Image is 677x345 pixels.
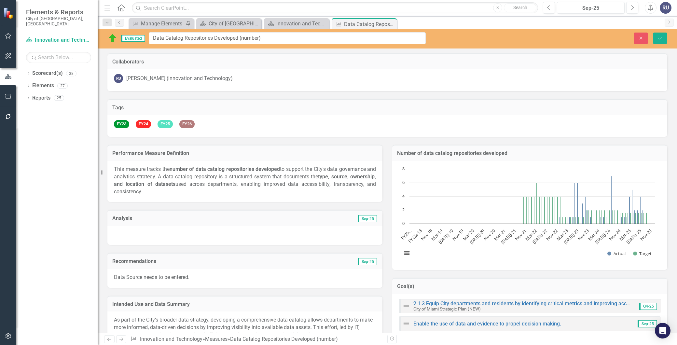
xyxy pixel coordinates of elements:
[149,32,426,44] input: This field is required
[660,2,671,14] button: RU
[413,306,481,311] small: City of Miami Strategic Plan (NEW)
[594,228,611,245] text: [DATE]-24
[625,228,642,245] text: [DATE]-25
[179,120,195,128] span: FY26
[581,217,582,224] path: Aug-23, 1. Target.
[572,217,573,224] path: May-23, 1. Actual.
[468,228,486,245] text: [DATE]-20
[32,82,54,90] a: Elements
[112,215,245,221] h3: Analysis
[536,183,537,224] path: Mar-22, 6. Target.
[402,302,410,310] img: Not Defined
[555,197,556,224] path: Oct-22, 4. Target.
[547,197,548,224] path: Jul-22, 4. Target.
[114,317,373,338] span: As part of the City’s broader data strategy, developing a comprehensive data catalog allows depar...
[26,52,91,63] input: Search Below...
[413,321,561,327] a: Enable the use of data and evidence to propel decision making.
[640,197,641,224] path: Jul-25, 4. Actual.
[633,213,634,224] path: Apr-25, 1.6. Target.
[57,83,68,89] div: 27
[114,74,123,83] div: RU
[638,213,639,224] path: Jun-25, 1.6. Target.
[523,197,524,224] path: Oct-21, 4. Target.
[627,217,628,224] path: Feb-25, 1. Actual.
[26,36,91,44] a: Innovation and Technology
[625,213,626,224] path: Jan-25, 1.6. Target.
[198,20,260,28] a: City of [GEOGRAPHIC_DATA]
[107,33,118,43] img: On Target
[112,59,662,65] h3: Collaborators
[634,210,635,224] path: May-25, 2. Actual.
[114,274,376,281] p: Data Source needs to be entered.
[205,336,228,342] a: Measures
[635,213,636,224] path: May-25, 1.6. Target.
[121,35,145,42] span: Evaluated
[399,166,661,263] div: Chart. Highcharts interactive chart.
[112,258,295,264] h3: Recommendations
[400,228,413,241] text: FY20…
[420,228,433,241] text: Nov-18
[632,190,633,224] path: Apr-25, 5. Actual.
[397,150,662,156] h3: Number of data catalog repositories developed
[606,217,607,224] path: Jun-24, 1. Actual.
[562,217,563,224] path: Jan-23, 1. Target.
[402,166,405,172] text: 8
[544,197,545,224] path: Jun-22, 4. Target.
[646,213,647,224] path: Sep-25, 1.6. Target.
[574,183,575,224] path: Jun-23, 6. Actual.
[399,166,658,263] svg: Interactive chart
[621,217,622,224] path: Dec-24, 1. Actual.
[402,220,405,226] text: 0
[637,210,638,224] path: Jun-25, 2. Actual.
[130,20,184,28] a: Manage Elements
[504,3,536,12] button: Search
[549,197,550,224] path: Aug-22, 4. Target.
[482,228,496,241] text: Nov-20
[557,197,558,224] path: Nov-22, 4. Target.
[3,7,15,19] img: ClearPoint Strategy
[136,120,151,128] span: FY24
[402,193,405,199] text: 4
[513,5,527,10] span: Search
[624,217,625,224] path: Jan-25, 1. Actual.
[552,197,553,224] path: Sep-22, 4. Target.
[573,217,574,224] path: May-23, 1. Target.
[26,16,91,27] small: City of [GEOGRAPHIC_DATA], [GEOGRAPHIC_DATA]
[575,217,576,224] path: Jun-23, 1. Target.
[344,20,395,28] div: Data Catalog Repositories Developed (number)
[534,197,535,224] path: Feb-22, 4. Target.
[358,258,377,265] span: Sep-25
[577,183,578,224] path: Jul-23, 6. Actual.
[140,336,202,342] a: Innovation and Technology
[582,203,583,224] path: Sep-23, 3. Actual.
[529,197,530,224] path: Dec-21, 4. Target.
[603,217,604,224] path: May-24, 1. Actual.
[542,197,543,224] path: May-22, 4. Target.
[531,197,532,224] path: Jan-22, 4. Target.
[639,228,653,241] text: Nov-25
[601,217,601,224] path: Apr-24, 1. Actual.
[608,228,622,241] text: Nov-24
[601,210,602,224] path: Apr-24, 2. Target.
[131,336,382,343] div: » »
[462,228,475,241] text: Mar-20
[402,248,411,257] button: View chart menu, Chart
[66,71,76,76] div: 38
[642,210,643,224] path: Aug-25, 2. Actual.
[526,197,527,224] path: Nov-21, 4. Target.
[609,210,610,224] path: Jul-24, 2. Target.
[607,210,608,224] path: Jun-24, 2. Target.
[639,251,652,256] text: Target
[407,228,423,244] text: FY Q2-18
[514,228,527,241] text: Nov-21
[451,228,465,241] text: Nov-19
[611,176,612,224] path: Aug-24, 7. Actual.
[568,217,569,224] path: Mar-23, 1. Target.
[587,228,601,241] text: Mar-24
[114,120,129,128] span: FY23
[591,210,592,224] path: Dec-23, 2. Target.
[569,217,570,224] path: Apr-23, 1. Actual.
[596,210,597,224] path: Feb-24, 2. Target.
